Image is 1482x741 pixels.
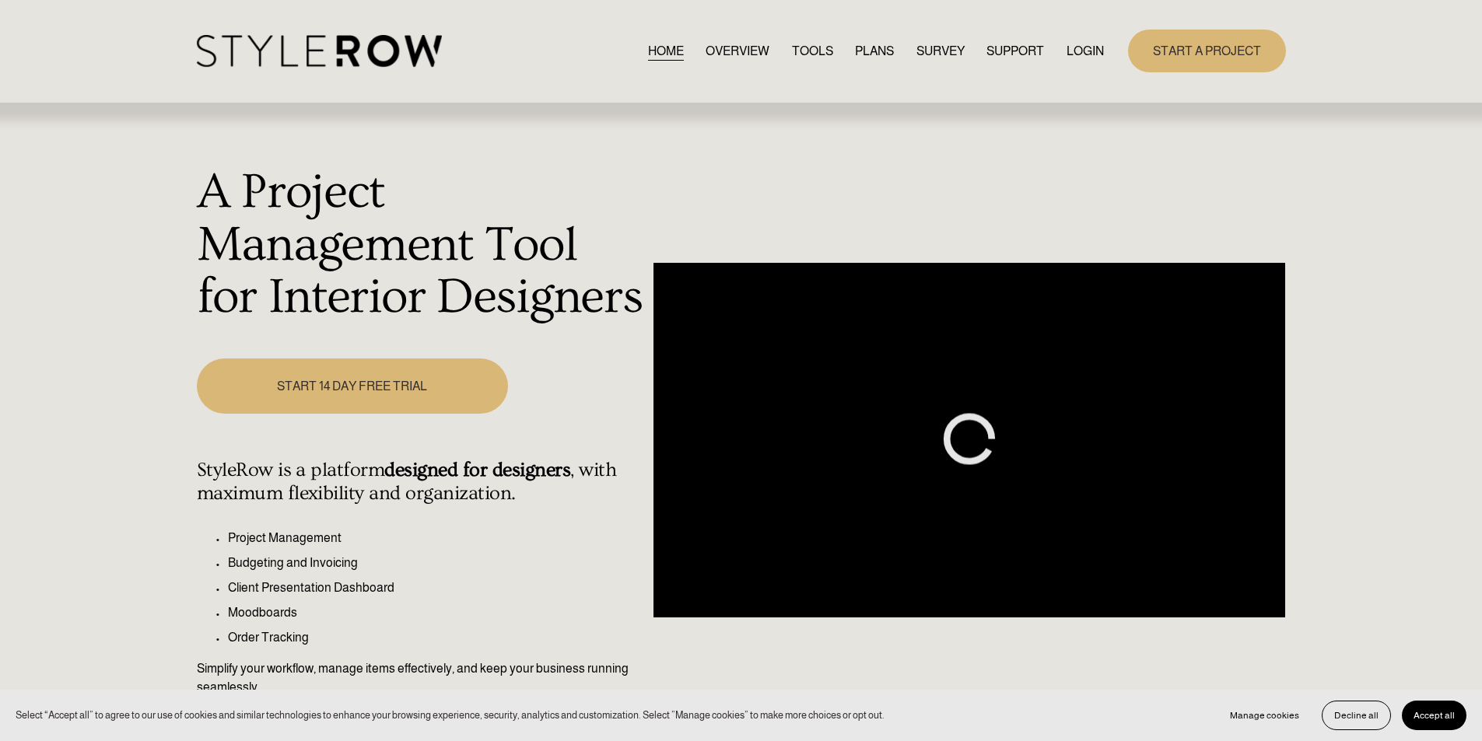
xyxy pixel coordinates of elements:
[1414,710,1455,721] span: Accept all
[986,42,1044,61] span: SUPPORT
[197,35,442,67] img: StyleRow
[1218,701,1311,730] button: Manage cookies
[228,603,646,622] p: Moodboards
[228,529,646,547] p: Project Management
[706,40,769,61] a: OVERVIEW
[228,554,646,572] p: Budgeting and Invoicing
[1334,710,1379,721] span: Decline all
[228,578,646,597] p: Client Presentation Dashboard
[16,708,885,722] p: Select “Accept all” to agree to our use of cookies and similar technologies to enhance your brows...
[648,40,684,61] a: HOME
[1128,30,1286,72] a: START A PROJECT
[916,40,965,61] a: SURVEY
[1067,40,1104,61] a: LOGIN
[986,40,1044,61] a: folder dropdown
[1402,701,1466,730] button: Accept all
[197,459,646,505] h4: StyleRow is a platform , with maximum flexibility and organization.
[197,659,646,697] p: Simplify your workflow, manage items effectively, and keep your business running seamlessly.
[197,166,646,324] h1: A Project Management Tool for Interior Designers
[197,358,508,414] a: START 14 DAY FREE TRIAL
[228,628,646,647] p: Order Tracking
[855,40,894,61] a: PLANS
[792,40,833,61] a: TOOLS
[1230,710,1299,721] span: Manage cookies
[1322,701,1391,730] button: Decline all
[384,459,570,481] strong: designed for designers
